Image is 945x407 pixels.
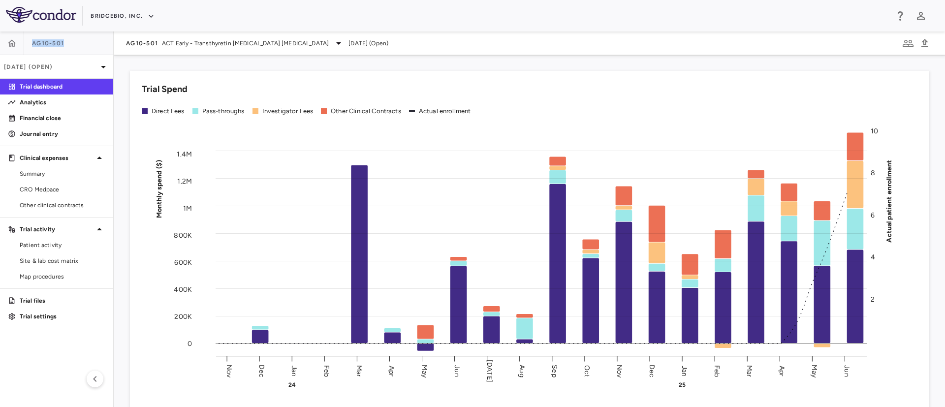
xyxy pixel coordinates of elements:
tspan: Actual patient enrollment [885,159,893,242]
tspan: 800K [174,231,192,239]
span: [DATE] (Open) [348,39,388,48]
text: Sep [550,365,559,377]
p: Financial close [20,114,105,123]
p: Trial dashboard [20,82,105,91]
text: May [420,364,429,377]
text: Feb [322,365,331,376]
text: Apr [387,365,396,376]
p: Trial activity [20,225,94,234]
tspan: 1.4M [177,150,192,158]
tspan: 6 [871,211,875,219]
text: May [810,364,819,377]
img: logo-full-SnFGN8VE.png [6,7,76,23]
tspan: 2 [871,295,875,303]
text: Dec [257,364,266,377]
button: BridgeBio, Inc. [91,8,155,24]
text: Jan [290,365,298,376]
div: Pass-throughs [202,107,245,116]
tspan: 1.2M [177,177,192,185]
span: Site & lab cost matrix [20,256,105,265]
tspan: Monthly spend ($) [155,159,163,218]
text: Jan [680,365,689,376]
text: Jun [843,365,851,376]
tspan: 200K [174,313,192,321]
text: Feb [713,365,721,376]
text: Aug [518,365,526,377]
p: Trial files [20,296,105,305]
tspan: 400K [174,285,192,294]
text: [DATE] [485,360,494,382]
div: Direct Fees [152,107,185,116]
p: Analytics [20,98,105,107]
p: Trial settings [20,312,105,321]
span: Summary [20,169,105,178]
span: AG10-501 [32,39,64,47]
text: Apr [778,365,786,376]
tspan: 4 [871,253,875,261]
text: Oct [583,365,591,376]
span: Other clinical contracts [20,201,105,210]
text: Jun [453,365,461,376]
text: Mar [355,365,363,376]
text: Mar [745,365,754,376]
span: ACT Early - Transthyretin [MEDICAL_DATA] [MEDICAL_DATA] [162,39,329,48]
text: Nov [225,364,233,377]
tspan: 10 [871,126,878,135]
text: Dec [648,364,656,377]
tspan: 8 [871,169,875,177]
span: CRO Medpace [20,185,105,194]
text: Nov [615,364,624,377]
p: [DATE] (Open) [4,63,97,71]
span: AG10-501 [126,39,158,47]
div: Other Clinical Contracts [331,107,401,116]
tspan: 0 [188,340,192,348]
h6: Trial Spend [142,83,188,96]
p: Journal entry [20,129,105,138]
text: 24 [288,381,296,388]
p: Clinical expenses [20,154,94,162]
span: Map procedures [20,272,105,281]
div: Investigator Fees [262,107,314,116]
div: Actual enrollment [419,107,471,116]
tspan: 600K [174,258,192,267]
text: 25 [679,381,686,388]
span: Patient activity [20,241,105,250]
tspan: 1M [183,204,192,212]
